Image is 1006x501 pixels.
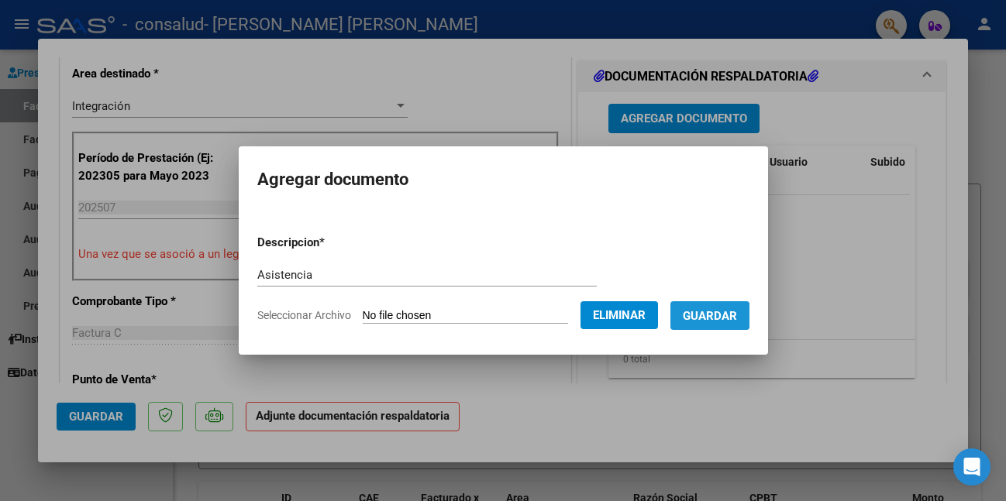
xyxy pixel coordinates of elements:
div: Open Intercom Messenger [953,448,990,486]
span: Guardar [683,309,737,323]
h2: Agregar documento [257,165,749,194]
button: Eliminar [581,301,658,329]
button: Guardar [670,301,749,330]
span: Seleccionar Archivo [257,309,351,321]
span: Eliminar [593,308,646,322]
p: Descripcion [257,234,405,252]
